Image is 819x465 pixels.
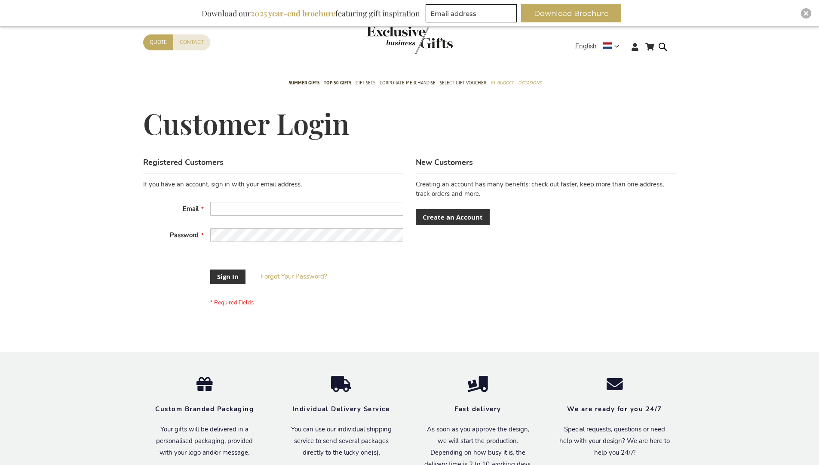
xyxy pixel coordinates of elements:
[380,78,436,87] span: Corporate Merchandise
[380,73,436,94] a: Corporate Merchandise
[491,73,514,94] a: By Budget
[293,405,390,413] strong: Individual Delivery Service
[801,8,811,19] div: Close
[324,73,351,94] a: TOP 50 Gifts
[143,34,173,50] a: Quote
[426,4,517,22] input: Email address
[491,78,514,87] span: By Budget
[356,73,375,94] a: Gift Sets
[440,73,486,94] a: Select Gift Voucher
[173,34,210,50] a: Contact
[521,4,621,22] button: Download Brochure
[289,73,319,94] a: Summer Gifts
[324,78,351,87] span: TOP 50 Gifts
[143,157,224,167] strong: Registered Customers
[367,26,453,54] img: Exclusive Business gifts logo
[367,26,410,54] a: store logo
[289,78,319,87] span: Summer Gifts
[454,405,501,413] strong: Fast delivery
[416,180,676,198] p: Creating an account has many benefits: check out faster, keep more than one address, track orders...
[440,78,486,87] span: Select Gift Voucher
[559,424,670,459] p: Special requests, questions or need help with your design? We are here to help you 24/7!
[210,270,245,284] button: Sign In
[804,11,809,16] img: Close
[261,272,327,281] a: Forgot Your Password?
[518,78,541,87] span: Occasions
[416,157,473,167] strong: New Customers
[286,424,397,459] p: You can use our individual shipping service to send several packages directly to the lucky one(s).
[261,272,327,281] span: Forgot Your Password?
[416,209,490,225] a: Create an Account
[198,4,424,22] div: Download our featuring gift inspiration
[575,41,597,51] span: English
[210,202,403,216] input: Email
[149,424,260,459] p: Your gifts will be delivered in a personalised packaging, provided with your logo and/or message.
[567,405,662,413] strong: We are ready for you 24/7
[170,231,199,239] span: Password
[155,405,254,413] strong: Custom Branded Packaging
[143,105,350,142] span: Customer Login
[423,213,483,222] span: Create an Account
[183,205,199,213] span: Email
[356,78,375,87] span: Gift Sets
[518,73,541,94] a: Occasions
[251,8,335,19] b: 2025 year-end brochure
[143,180,403,189] div: If you have an account, sign in with your email address.
[217,272,239,281] span: Sign In
[426,4,519,25] form: marketing offers and promotions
